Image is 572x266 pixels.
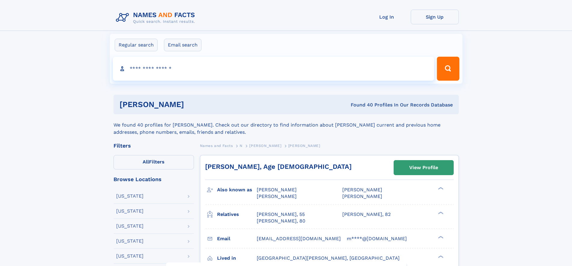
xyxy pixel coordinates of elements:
[411,10,459,24] a: Sign Up
[116,254,144,259] div: [US_STATE]
[116,209,144,214] div: [US_STATE]
[342,193,382,199] span: [PERSON_NAME]
[257,211,305,218] a: [PERSON_NAME], 55
[342,211,391,218] a: [PERSON_NAME], 82
[257,255,400,261] span: [GEOGRAPHIC_DATA][PERSON_NAME], [GEOGRAPHIC_DATA]
[342,187,382,193] span: [PERSON_NAME]
[200,142,233,149] a: Names and Facts
[113,143,194,148] div: Filters
[437,57,459,81] button: Search Button
[116,224,144,229] div: [US_STATE]
[113,114,459,136] div: We found 40 profiles for [PERSON_NAME]. Check out our directory to find information about [PERSON...
[217,253,257,263] h3: Lived in
[437,235,444,239] div: ❯
[143,159,149,165] span: All
[437,211,444,215] div: ❯
[115,39,158,51] label: Regular search
[437,187,444,190] div: ❯
[217,185,257,195] h3: Also known as
[116,194,144,199] div: [US_STATE]
[409,161,438,175] div: View Profile
[257,236,341,241] span: [EMAIL_ADDRESS][DOMAIN_NAME]
[363,10,411,24] a: Log In
[249,142,281,149] a: [PERSON_NAME]
[249,144,281,148] span: [PERSON_NAME]
[288,144,320,148] span: [PERSON_NAME]
[217,209,257,220] h3: Relatives
[113,57,434,81] input: search input
[394,160,453,175] a: View Profile
[217,234,257,244] h3: Email
[113,155,194,169] label: Filters
[257,193,297,199] span: [PERSON_NAME]
[240,142,243,149] a: N
[437,255,444,259] div: ❯
[257,218,305,224] a: [PERSON_NAME], 80
[113,177,194,182] div: Browse Locations
[257,187,297,193] span: [PERSON_NAME]
[205,163,352,170] a: [PERSON_NAME], Age [DEMOGRAPHIC_DATA]
[113,10,200,26] img: Logo Names and Facts
[240,144,243,148] span: N
[267,102,453,108] div: Found 40 Profiles In Our Records Database
[116,239,144,244] div: [US_STATE]
[120,101,268,108] h1: [PERSON_NAME]
[164,39,201,51] label: Email search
